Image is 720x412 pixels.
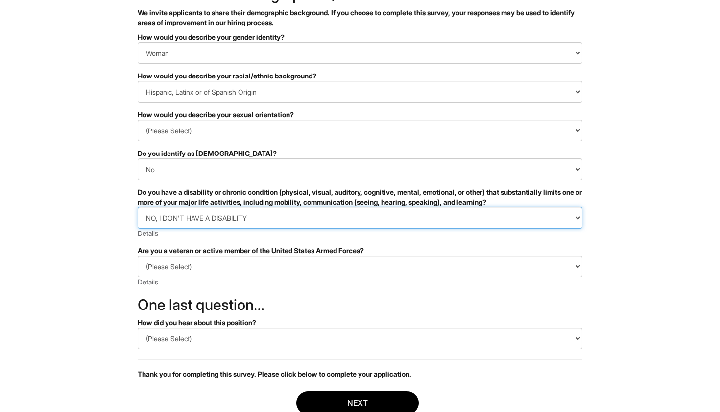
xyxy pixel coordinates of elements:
select: How would you describe your gender identity? [138,42,582,64]
select: How would you describe your racial/ethnic background? [138,81,582,103]
div: Do you have a disability or chronic condition (physical, visual, auditory, cognitive, mental, emo... [138,187,582,207]
div: How would you describe your racial/ethnic background? [138,71,582,81]
select: Are you a veteran or active member of the United States Armed Forces? [138,256,582,277]
p: Thank you for completing this survey. Please click below to complete your application. [138,369,582,379]
div: How did you hear about this position? [138,318,582,328]
h2: One last question… [138,297,582,313]
a: Details [138,278,158,286]
div: Are you a veteran or active member of the United States Armed Forces? [138,246,582,256]
select: How would you describe your sexual orientation? [138,120,582,141]
select: Do you have a disability or chronic condition (physical, visual, auditory, cognitive, mental, emo... [138,207,582,229]
div: How would you describe your gender identity? [138,32,582,42]
a: Details [138,229,158,237]
div: Do you identify as [DEMOGRAPHIC_DATA]? [138,149,582,158]
p: We invite applicants to share their demographic background. If you choose to complete this survey... [138,8,582,27]
select: How did you hear about this position? [138,328,582,349]
select: Do you identify as transgender? [138,158,582,180]
div: How would you describe your sexual orientation? [138,110,582,120]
